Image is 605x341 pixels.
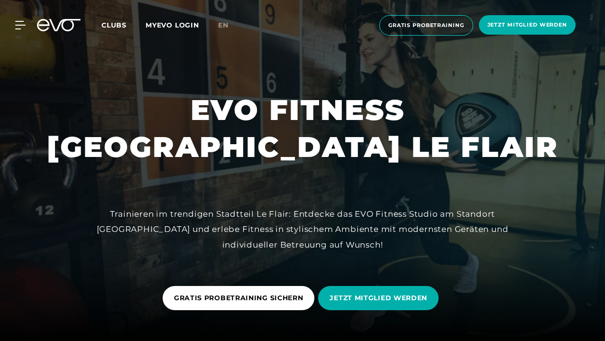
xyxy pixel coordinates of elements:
span: Gratis Probetraining [388,21,464,29]
a: JETZT MITGLIED WERDEN [318,279,442,317]
span: en [218,21,229,29]
span: Jetzt Mitglied werden [487,21,567,29]
span: Clubs [101,21,127,29]
a: GRATIS PROBETRAINING SICHERN [163,279,319,317]
span: GRATIS PROBETRAINING SICHERN [174,293,303,303]
a: Clubs [101,20,146,29]
a: Jetzt Mitglied werden [476,15,578,36]
h1: EVO FITNESS [GEOGRAPHIC_DATA] LE FLAIR [47,92,559,166]
span: JETZT MITGLIED WERDEN [330,293,427,303]
a: Gratis Probetraining [376,15,476,36]
div: Trainieren im trendigen Stadtteil Le Flair: Entdecke das EVO Fitness Studio am Standort [GEOGRAPH... [89,206,516,252]
a: en [218,20,240,31]
a: MYEVO LOGIN [146,21,199,29]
